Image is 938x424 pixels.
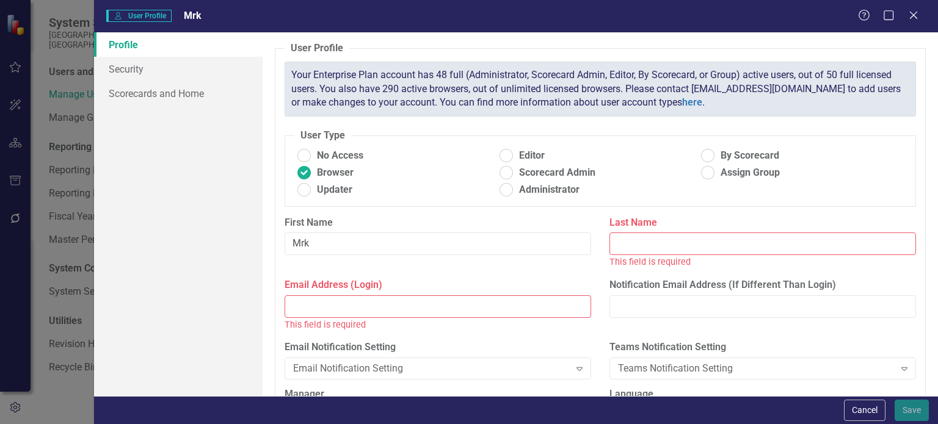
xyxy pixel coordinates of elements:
div: This field is required [285,318,591,332]
span: Administrator [519,183,580,197]
legend: User Profile [285,41,349,56]
span: Editor [519,149,545,163]
span: Browser [317,166,354,180]
button: Save [895,400,929,421]
span: Assign Group [721,166,780,180]
div: This field is required [609,255,916,269]
span: No Access [317,149,363,163]
a: here [682,96,702,108]
a: Security [94,57,263,81]
label: Language [609,387,916,401]
label: Email Notification Setting [285,340,591,354]
a: Scorecards and Home [94,81,263,106]
label: Teams Notification Setting [609,340,916,354]
span: User Profile [106,10,172,22]
div: Email Notification Setting [293,362,569,376]
span: Your Enterprise Plan account has 48 full (Administrator, Scorecard Admin, Editor, By Scorecard, o... [291,69,901,109]
span: Mrk [184,10,202,21]
label: First Name [285,216,591,230]
label: Notification Email Address (If Different Than Login) [609,278,916,292]
a: Profile [94,32,263,57]
span: Scorecard Admin [519,166,595,180]
div: Teams Notification Setting [618,362,894,376]
button: Cancel [844,400,885,421]
span: Updater [317,183,352,197]
label: Manager [285,387,591,401]
legend: User Type [294,129,351,143]
label: Last Name [609,216,916,230]
label: Email Address (Login) [285,278,591,292]
span: By Scorecard [721,149,779,163]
